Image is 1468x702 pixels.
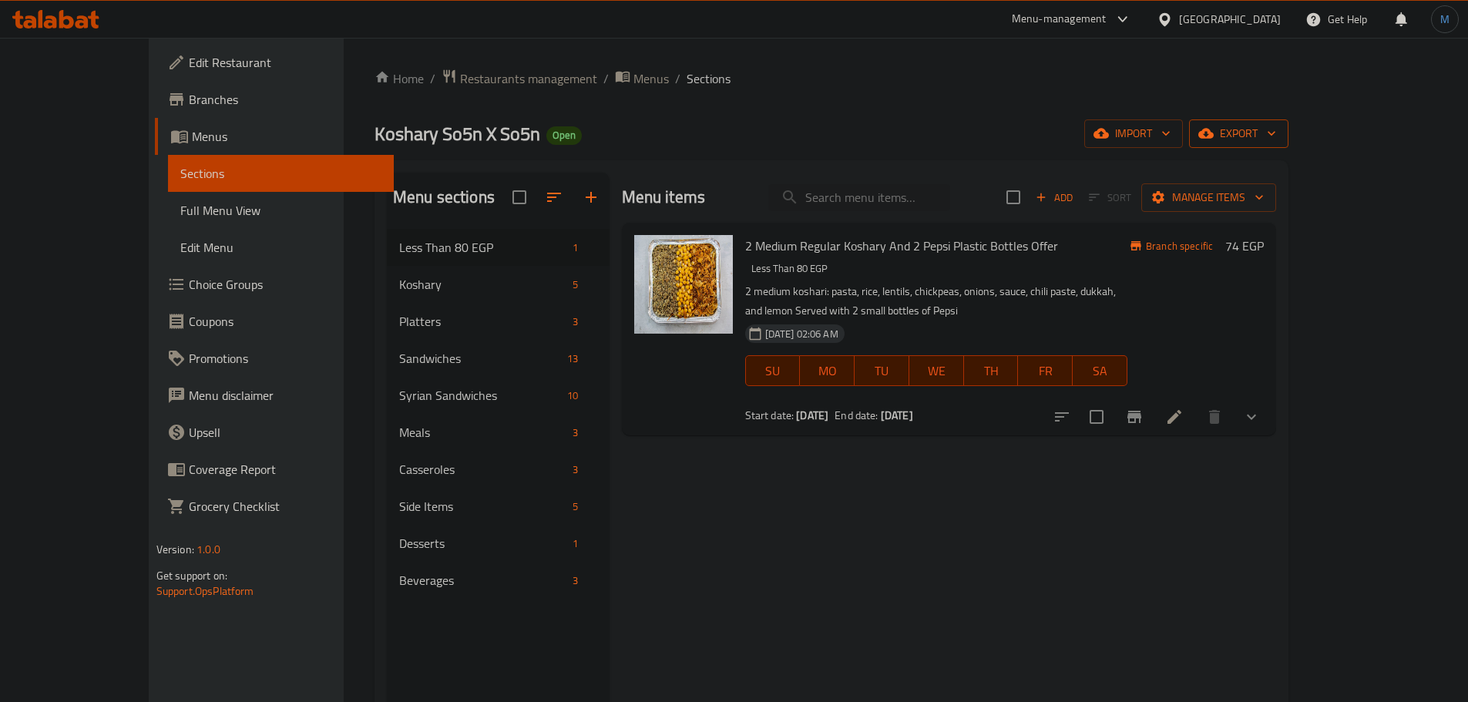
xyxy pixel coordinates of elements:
[189,53,381,72] span: Edit Restaurant
[189,349,381,368] span: Promotions
[561,349,584,368] div: items
[399,275,566,294] span: Koshary
[1179,11,1281,28] div: [GEOGRAPHIC_DATA]
[197,539,220,559] span: 1.0.0
[970,360,1013,382] span: TH
[155,377,394,414] a: Menu disclaimer
[1140,239,1219,254] span: Branch specific
[156,581,254,601] a: Support.OpsPlatform
[387,562,610,599] div: Beverages3
[546,126,582,145] div: Open
[1097,124,1171,143] span: import
[156,539,194,559] span: Version:
[189,90,381,109] span: Branches
[180,201,381,220] span: Full Menu View
[430,69,435,88] li: /
[561,388,584,403] span: 10
[566,571,584,589] div: items
[442,69,597,89] a: Restaurants management
[796,405,828,425] b: [DATE]
[155,488,394,525] a: Grocery Checklist
[759,327,845,341] span: [DATE] 02:06 AM
[168,229,394,266] a: Edit Menu
[155,340,394,377] a: Promotions
[1154,188,1264,207] span: Manage items
[566,460,584,479] div: items
[566,425,584,440] span: 3
[192,127,381,146] span: Menus
[806,360,848,382] span: MO
[180,238,381,257] span: Edit Menu
[566,462,584,477] span: 3
[168,192,394,229] a: Full Menu View
[156,566,227,586] span: Get support on:
[387,377,610,414] div: Syrian Sandwiches10
[189,497,381,516] span: Grocery Checklist
[399,349,561,368] span: Sandwiches
[399,238,566,257] span: Less Than 80 EGP
[399,497,566,516] span: Side Items
[622,186,706,209] h2: Menu items
[387,414,610,451] div: Meals3
[460,69,597,88] span: Restaurants management
[399,423,566,442] span: Meals
[964,355,1019,386] button: TH
[1201,124,1276,143] span: export
[915,360,958,382] span: WE
[1024,360,1067,382] span: FR
[566,312,584,331] div: items
[546,129,582,142] span: Open
[675,69,680,88] li: /
[745,260,834,278] div: Less Than 80 EGP
[1033,189,1075,207] span: Add
[768,184,950,211] input: search
[1030,186,1079,210] span: Add item
[566,534,584,553] div: items
[1079,186,1141,210] span: Select section first
[881,405,913,425] b: [DATE]
[399,386,561,405] span: Syrian Sandwiches
[375,69,424,88] a: Home
[1043,398,1080,435] button: sort-choices
[566,536,584,551] span: 1
[375,116,540,151] span: Koshary So5n X So5n
[855,355,909,386] button: TU
[1079,360,1121,382] span: SA
[633,69,669,88] span: Menus
[566,499,584,514] span: 5
[752,360,794,382] span: SU
[399,571,566,589] span: Beverages
[155,44,394,81] a: Edit Restaurant
[573,179,610,216] button: Add section
[399,312,566,331] span: Platters
[387,488,610,525] div: Side Items5
[189,275,381,294] span: Choice Groups
[399,534,566,553] div: Desserts
[835,405,878,425] span: End date:
[1073,355,1127,386] button: SA
[566,423,584,442] div: items
[387,525,610,562] div: Desserts1
[566,277,584,292] span: 5
[393,186,495,209] h2: Menu sections
[189,423,381,442] span: Upsell
[155,414,394,451] a: Upsell
[861,360,903,382] span: TU
[561,351,584,366] span: 13
[687,69,731,88] span: Sections
[387,303,610,340] div: Platters3
[566,275,584,294] div: items
[566,497,584,516] div: items
[1080,401,1113,433] span: Select to update
[1242,408,1261,426] svg: Show Choices
[189,460,381,479] span: Coverage Report
[387,229,610,266] div: Less Than 80 EGP1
